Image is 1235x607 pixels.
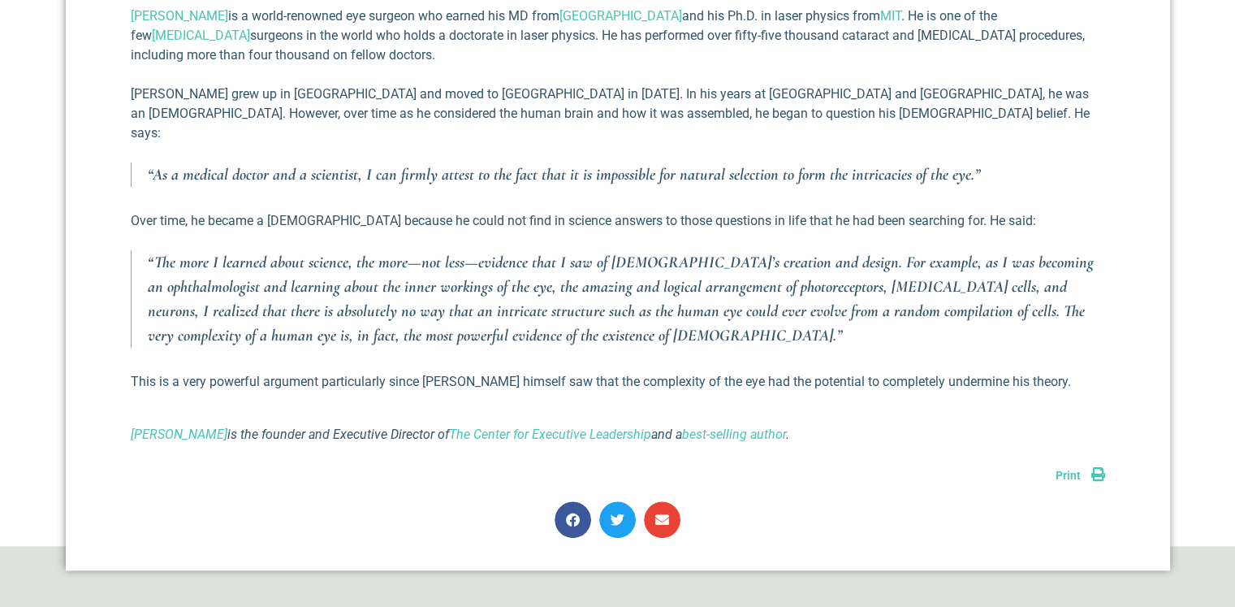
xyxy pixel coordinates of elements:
[131,372,1105,392] p: This is a very powerful argument particularly since [PERSON_NAME] himself saw that the complexity...
[1056,469,1081,482] span: Print
[131,7,1105,65] p: is a world-renowned eye surgeon who earned his MD from and his Ph.D. in laser physics from . He i...
[880,8,901,24] a: MIT
[131,427,227,442] a: [PERSON_NAME]
[131,85,1105,143] p: [PERSON_NAME] grew up in [GEOGRAPHIC_DATA] and moved to [GEOGRAPHIC_DATA] in [DATE]. In his years...
[131,8,228,24] a: [PERSON_NAME]
[131,427,789,442] em: is the founder and Executive Director of and a .
[682,427,786,442] a: best-selling author
[449,427,651,442] a: The Center for Executive Leadership
[644,501,680,538] div: Share on email
[555,501,591,538] div: Share on facebook
[152,28,250,43] a: [MEDICAL_DATA]
[559,8,682,24] a: [GEOGRAPHIC_DATA]
[148,250,1105,348] p: “The more I learned about science, the more—not less—evidence that I saw of [DEMOGRAPHIC_DATA]’s ...
[599,501,636,538] div: Share on twitter
[148,163,1105,187] p: “As a medical doctor and a scientist, I can firmly attest to the fact that it is impossible for n...
[1056,469,1105,482] a: Print
[131,211,1105,231] p: Over time, he became a [DEMOGRAPHIC_DATA] because he could not find in science answers to those q...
